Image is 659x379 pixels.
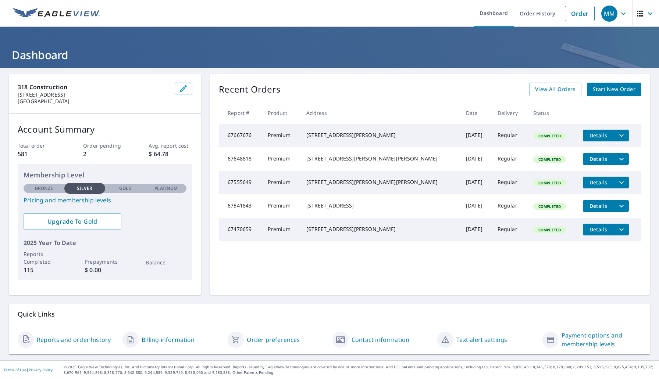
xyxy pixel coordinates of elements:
[460,124,492,147] td: [DATE]
[219,218,262,241] td: 67470659
[13,8,100,19] img: EV Logo
[219,147,262,171] td: 67648818
[583,224,614,235] button: detailsBtn-67470659
[492,171,527,194] td: Regular
[460,102,492,124] th: Date
[583,200,614,212] button: detailsBtn-67541843
[18,83,169,91] p: 318 Construction
[614,200,629,212] button: filesDropdownBtn-67541843
[18,310,641,319] p: Quick Links
[456,335,507,344] a: Text alert settings
[219,171,262,194] td: 67555649
[64,364,655,375] p: © 2025 Eagle View Technologies, Inc. and Pictometry International Corp. All Rights Reserved. Repo...
[587,226,609,233] span: Details
[219,83,281,96] p: Recent Orders
[583,177,614,188] button: detailsBtn-67555649
[534,227,565,232] span: Completed
[306,131,454,139] div: [STREET_ADDRESS][PERSON_NAME]
[587,155,609,162] span: Details
[306,178,454,186] div: [STREET_ADDRESS][PERSON_NAME][PERSON_NAME]
[534,133,565,138] span: Completed
[149,142,192,149] p: Avg. report cost
[614,153,629,165] button: filesDropdownBtn-67648818
[587,202,609,209] span: Details
[18,149,61,158] p: 581
[219,102,262,124] th: Report #
[24,213,121,230] a: Upgrade To Gold
[247,335,300,344] a: Order preferences
[565,6,595,21] a: Order
[583,153,614,165] button: detailsBtn-67648818
[262,218,300,241] td: Premium
[262,147,300,171] td: Premium
[262,194,300,218] td: Premium
[29,217,115,225] span: Upgrade To Gold
[18,91,169,98] p: [STREET_ADDRESS]
[37,335,111,344] a: Reports and order history
[529,83,581,96] a: View All Orders
[219,194,262,218] td: 67541843
[306,155,454,162] div: [STREET_ADDRESS][PERSON_NAME][PERSON_NAME]
[24,266,64,274] p: 115
[587,83,641,96] a: Start New Order
[460,147,492,171] td: [DATE]
[85,258,125,266] p: Prepayments
[119,185,132,192] p: Gold
[534,180,565,185] span: Completed
[492,147,527,171] td: Regular
[352,335,409,344] a: Contact information
[614,130,629,141] button: filesDropdownBtn-67667676
[262,124,300,147] td: Premium
[492,124,527,147] td: Regular
[24,170,186,180] p: Membership Level
[219,124,262,147] td: 67667676
[562,331,641,349] a: Payment options and membership levels
[154,185,178,192] p: Platinum
[492,102,527,124] th: Delivery
[300,102,460,124] th: Address
[587,179,609,186] span: Details
[4,367,26,372] a: Terms of Use
[534,157,565,162] span: Completed
[460,171,492,194] td: [DATE]
[262,171,300,194] td: Premium
[142,335,195,344] a: Billing information
[583,130,614,141] button: detailsBtn-67667676
[85,266,125,274] p: $ 0.00
[9,47,650,62] h1: Dashboard
[460,194,492,218] td: [DATE]
[83,142,127,149] p: Order pending
[535,85,576,94] span: View All Orders
[149,149,192,158] p: $ 64.78
[601,6,617,22] div: MM
[146,259,186,266] p: Balance
[24,196,186,205] a: Pricing and membership levels
[460,218,492,241] td: [DATE]
[18,123,192,136] p: Account Summary
[614,177,629,188] button: filesDropdownBtn-67555649
[262,102,300,124] th: Product
[527,102,577,124] th: Status
[534,204,565,209] span: Completed
[24,250,64,266] p: Reports Completed
[77,185,92,192] p: Silver
[614,224,629,235] button: filesDropdownBtn-67470659
[29,367,53,372] a: Privacy Policy
[24,238,186,247] p: 2025 Year To Date
[18,142,61,149] p: Total order
[306,202,454,209] div: [STREET_ADDRESS]
[593,85,635,94] span: Start New Order
[83,149,127,158] p: 2
[587,132,609,139] span: Details
[18,98,169,105] p: [GEOGRAPHIC_DATA]
[4,368,53,372] p: |
[492,194,527,218] td: Regular
[492,218,527,241] td: Regular
[35,185,53,192] p: Bronze
[306,225,454,233] div: [STREET_ADDRESS][PERSON_NAME]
